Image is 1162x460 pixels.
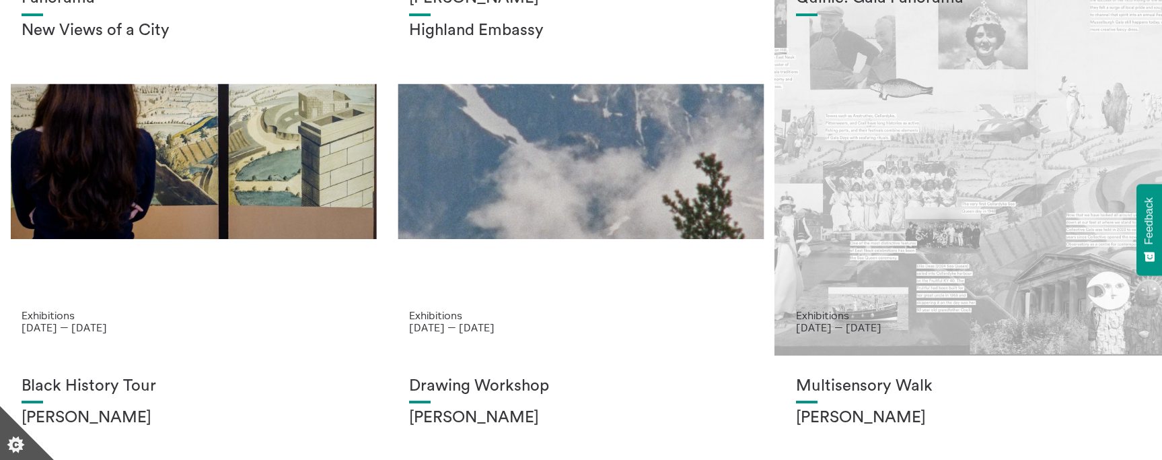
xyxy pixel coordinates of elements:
h2: New Views of a City [22,22,366,40]
h2: [PERSON_NAME] [796,409,1140,428]
p: [DATE] — [DATE] [409,321,754,333]
p: [DATE] — [DATE] [22,321,366,333]
h2: [PERSON_NAME] [22,409,366,428]
h1: Black History Tour [22,377,366,396]
p: Exhibitions [409,309,754,321]
h1: Drawing Workshop [409,377,754,396]
p: [DATE] — [DATE] [796,321,1140,333]
span: Feedback [1143,197,1155,244]
h1: Multisensory Walk [796,377,1140,396]
h2: [PERSON_NAME] [409,409,754,428]
p: Exhibitions [22,309,366,321]
p: Exhibitions [796,309,1140,321]
button: Feedback - Show survey [1136,184,1162,275]
h2: Highland Embassy [409,22,754,40]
